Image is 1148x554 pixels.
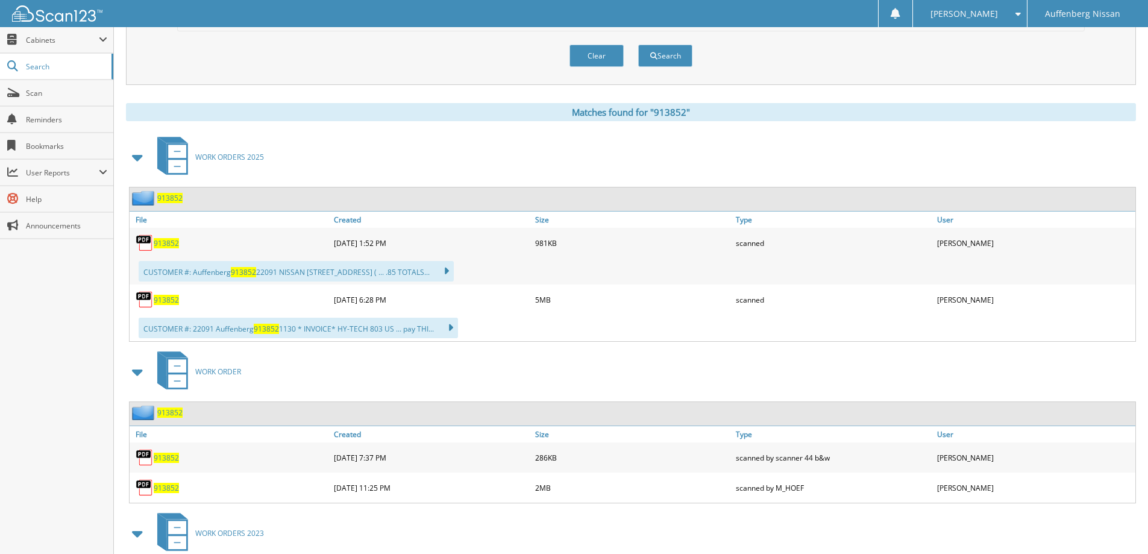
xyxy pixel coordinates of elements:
[154,238,179,248] a: 913852
[12,5,102,22] img: scan123-logo-white.svg
[532,231,733,255] div: 981KB
[132,405,157,420] img: folder2.png
[26,194,107,204] span: Help
[139,261,454,282] div: CUSTOMER #: Auffenberg 22091 NISSAN [STREET_ADDRESS] ( ... .85 TOTALS...
[154,483,179,493] a: 913852
[532,426,733,442] a: Size
[150,348,241,395] a: WORK ORDER
[136,479,154,497] img: PDF.png
[733,445,934,470] div: scanned by scanner 44 b&w
[733,231,934,255] div: scanned
[195,367,241,377] span: WORK ORDER
[150,133,264,181] a: WORK ORDERS 2025
[136,234,154,252] img: PDF.png
[934,426,1135,442] a: User
[26,88,107,98] span: Scan
[26,115,107,125] span: Reminders
[331,476,532,500] div: [DATE] 11:25 PM
[26,35,99,45] span: Cabinets
[1088,496,1148,554] iframe: Chat Widget
[733,426,934,442] a: Type
[26,221,107,231] span: Announcements
[331,426,532,442] a: Created
[130,212,331,228] a: File
[532,212,733,228] a: Size
[733,288,934,312] div: scanned
[26,141,107,151] span: Bookmarks
[136,291,154,309] img: PDF.png
[26,61,105,72] span: Search
[254,324,279,334] span: 913852
[331,445,532,470] div: [DATE] 7:37 PM
[569,45,624,67] button: Clear
[733,212,934,228] a: Type
[532,445,733,470] div: 286KB
[532,476,733,500] div: 2MB
[154,453,179,463] a: 913852
[638,45,692,67] button: Search
[157,408,183,418] a: 913852
[1045,10,1120,17] span: Auffenberg Nissan
[934,288,1135,312] div: [PERSON_NAME]
[154,295,179,305] a: 913852
[139,318,458,338] div: CUSTOMER #: 22091 Auffenberg 1130 * INVOICE* HY-TECH 803 US ... pay THI...
[126,103,1136,121] div: Matches found for "913852"
[733,476,934,500] div: scanned by M_HOEF
[331,288,532,312] div: [DATE] 6:28 PM
[934,476,1135,500] div: [PERSON_NAME]
[930,10,998,17] span: [PERSON_NAME]
[934,212,1135,228] a: User
[934,445,1135,470] div: [PERSON_NAME]
[130,426,331,442] a: File
[331,212,532,228] a: Created
[26,168,99,178] span: User Reports
[934,231,1135,255] div: [PERSON_NAME]
[132,190,157,206] img: folder2.png
[231,267,256,277] span: 913852
[136,449,154,467] img: PDF.png
[195,152,264,162] span: WORK ORDERS 2025
[532,288,733,312] div: 5MB
[195,528,264,538] span: WORK ORDERS 2023
[331,231,532,255] div: [DATE] 1:52 PM
[157,193,183,203] a: 913852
